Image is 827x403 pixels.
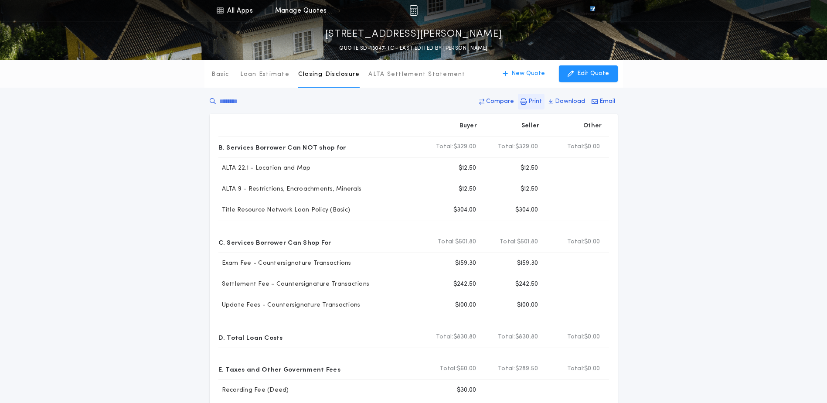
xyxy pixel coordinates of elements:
[498,143,515,151] b: Total:
[439,365,457,373] b: Total:
[500,238,517,246] b: Total:
[240,70,289,79] p: Loan Estimate
[409,5,418,16] img: img
[453,143,476,151] span: $329.00
[498,365,515,373] b: Total:
[459,185,476,194] p: $12.50
[218,362,340,376] p: E. Taxes and Other Government Fees
[455,259,476,268] p: $159.30
[521,122,540,130] p: Seller
[517,238,538,246] span: $501.80
[583,122,602,130] p: Other
[453,280,476,289] p: $242.50
[567,238,585,246] b: Total:
[555,97,585,106] p: Download
[436,143,453,151] b: Total:
[218,330,283,344] p: D. Total Loan Costs
[455,238,476,246] span: $501.80
[218,185,362,194] p: ALTA 9 - Restrictions, Encroachments, Minerals
[455,301,476,310] p: $100.00
[436,333,453,342] b: Total:
[559,65,618,82] button: Edit Quote
[518,94,545,109] button: Print
[339,44,487,53] p: QUOTE SD-13047-TC - LAST EDITED BY [PERSON_NAME]
[368,70,465,79] p: ALTA Settlement Statement
[218,235,331,249] p: C. Services Borrower Can Shop For
[459,164,476,173] p: $12.50
[325,27,502,41] p: [STREET_ADDRESS][PERSON_NAME]
[589,94,618,109] button: Email
[459,122,477,130] p: Buyer
[515,143,538,151] span: $329.00
[218,301,361,310] p: Update Fees - Countersignature Transactions
[453,333,476,342] span: $830.80
[476,94,517,109] button: Compare
[528,97,542,106] p: Print
[218,386,289,395] p: Recording Fee (Deed)
[567,333,585,342] b: Total:
[498,333,515,342] b: Total:
[511,69,545,78] p: New Quote
[494,65,554,82] button: New Quote
[567,143,585,151] b: Total:
[486,97,514,106] p: Compare
[218,140,346,154] p: B. Services Borrower Can NOT shop for
[453,206,476,215] p: $304.00
[298,70,360,79] p: Closing Disclosure
[515,206,538,215] p: $304.00
[521,164,538,173] p: $12.50
[567,365,585,373] b: Total:
[218,259,351,268] p: Exam Fee - Countersignature Transactions
[521,185,538,194] p: $12.50
[546,94,588,109] button: Download
[517,301,538,310] p: $100.00
[515,280,538,289] p: $242.50
[218,206,351,215] p: Title Resource Network Loan Policy (Basic)
[218,164,311,173] p: ALTA 22.1 - Location and Map
[515,333,538,342] span: $830.80
[457,365,476,373] span: $60.00
[515,365,538,373] span: $289.50
[584,365,600,373] span: $0.00
[599,97,615,106] p: Email
[211,70,229,79] p: Basic
[584,238,600,246] span: $0.00
[457,386,476,395] p: $30.00
[517,259,538,268] p: $159.30
[577,69,609,78] p: Edit Quote
[584,143,600,151] span: $0.00
[218,280,370,289] p: Settlement Fee - Countersignature Transactions
[584,333,600,342] span: $0.00
[438,238,455,246] b: Total:
[574,6,611,15] img: vs-icon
